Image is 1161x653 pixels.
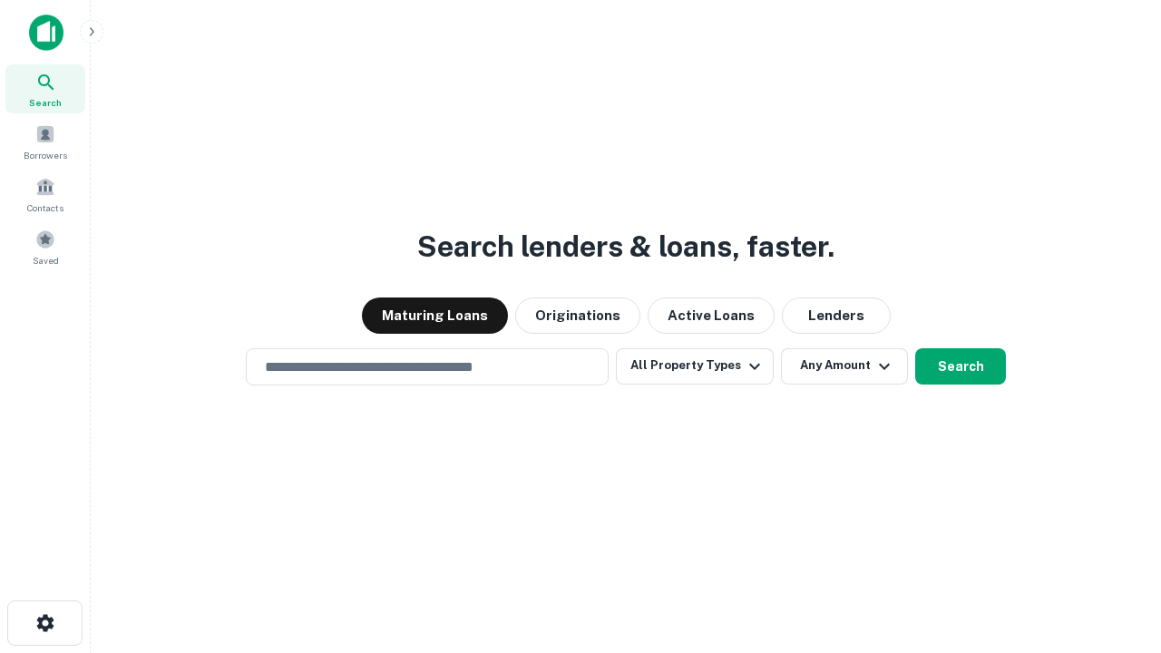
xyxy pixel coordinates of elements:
[515,297,640,334] button: Originations
[5,64,85,113] a: Search
[362,297,508,334] button: Maturing Loans
[782,297,891,334] button: Lenders
[5,222,85,271] a: Saved
[781,348,908,385] button: Any Amount
[5,170,85,219] a: Contacts
[27,200,63,215] span: Contacts
[915,348,1006,385] button: Search
[33,253,59,268] span: Saved
[24,148,67,162] span: Borrowers
[5,117,85,166] a: Borrowers
[616,348,774,385] button: All Property Types
[29,15,63,51] img: capitalize-icon.png
[417,225,834,268] h3: Search lenders & loans, faster.
[648,297,775,334] button: Active Loans
[29,95,62,110] span: Search
[1070,508,1161,595] iframe: Chat Widget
